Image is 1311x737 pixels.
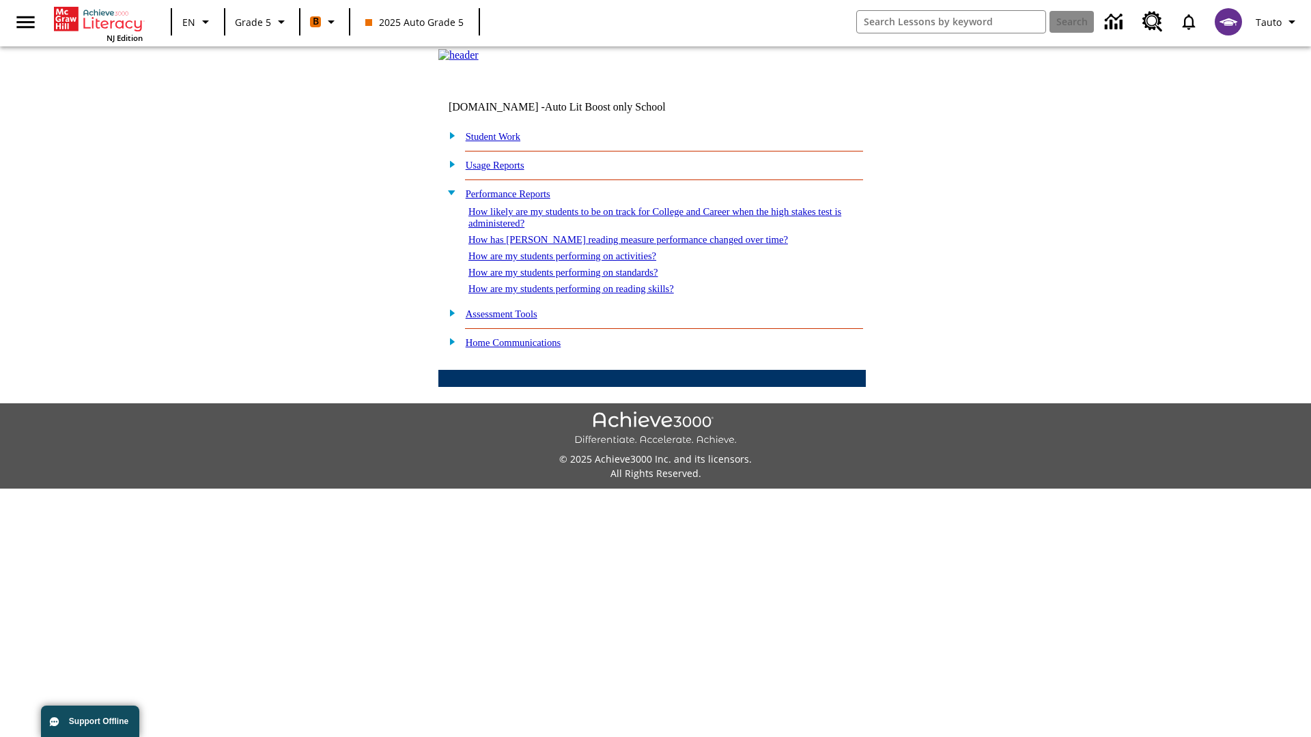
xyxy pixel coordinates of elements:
span: B [313,13,319,30]
a: Performance Reports [466,188,550,199]
img: Achieve3000 Differentiate Accelerate Achieve [574,411,737,446]
button: Grade: Grade 5, Select a grade [229,10,295,34]
img: plus.gif [442,335,456,347]
img: plus.gif [442,158,456,170]
div: Home [54,4,143,43]
nobr: Auto Lit Boost only School [545,101,666,113]
span: Grade 5 [235,15,271,29]
a: Notifications [1171,4,1207,40]
td: [DOMAIN_NAME] - [449,101,700,113]
button: Language: EN, Select a language [176,10,220,34]
img: header [438,49,479,61]
span: 2025 Auto Grade 5 [365,15,464,29]
button: Open side menu [5,2,46,42]
button: Boost Class color is orange. Change class color [305,10,345,34]
span: Tauto [1256,15,1282,29]
span: NJ Edition [107,33,143,43]
a: Data Center [1097,3,1134,41]
a: How are my students performing on reading skills? [468,283,674,294]
button: Profile/Settings [1250,10,1306,34]
button: Support Offline [41,706,139,737]
input: search field [857,11,1045,33]
img: avatar image [1215,8,1242,35]
img: plus.gif [442,129,456,141]
a: Resource Center, Will open in new tab [1134,3,1171,40]
a: How are my students performing on activities? [468,250,656,261]
a: Usage Reports [466,160,524,171]
span: EN [182,15,195,29]
a: How has [PERSON_NAME] reading measure performance changed over time? [468,234,788,245]
a: How likely are my students to be on track for College and Career when the high stakes test is adm... [468,206,841,229]
img: plus.gif [442,306,456,319]
button: Select a new avatar [1207,4,1250,40]
span: Support Offline [69,717,128,726]
a: Student Work [466,131,520,142]
img: minus.gif [442,186,456,199]
a: Home Communications [466,337,561,348]
a: How are my students performing on standards? [468,267,658,278]
a: Assessment Tools [466,308,537,319]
